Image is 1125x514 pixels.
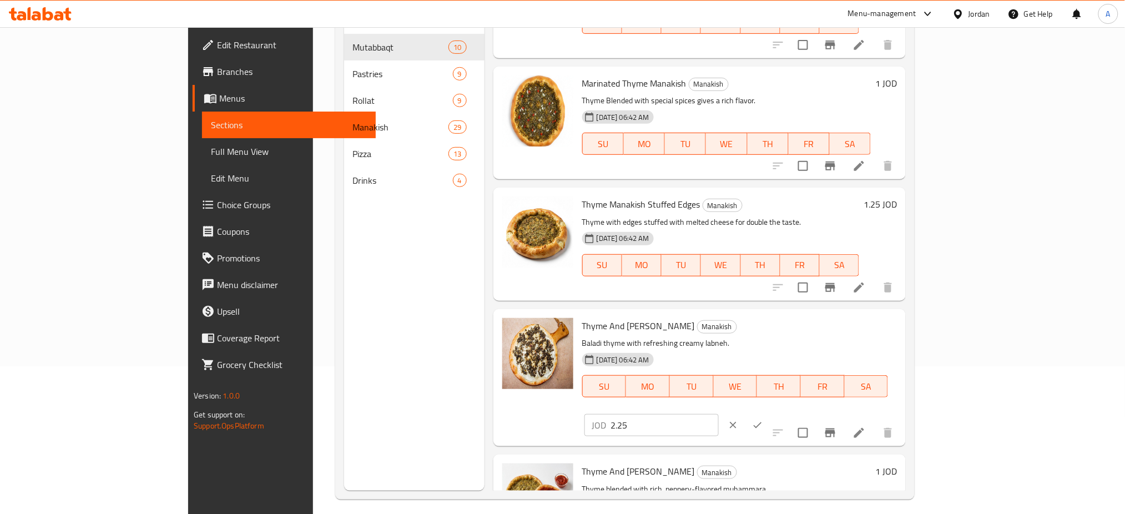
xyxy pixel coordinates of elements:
nav: Menu sections [344,29,485,198]
button: FR [801,375,845,397]
a: Choice Groups [193,192,376,218]
a: Menus [193,85,376,112]
div: Pastries9 [344,61,485,87]
button: delete [875,153,901,179]
span: Coverage Report [217,331,367,345]
span: Drinks [353,174,453,187]
a: Full Menu View [202,138,376,165]
div: Rollat [353,94,453,107]
button: FR [780,254,820,276]
span: Select to update [791,154,815,178]
span: FR [785,15,815,31]
h6: 1.25 JOD [864,196,897,212]
span: Manakish [698,320,736,333]
div: Pizza13 [344,140,485,167]
button: TH [741,254,780,276]
span: A [1106,8,1111,20]
div: Manakish [697,320,737,334]
button: delete [875,32,901,58]
button: MO [624,133,665,155]
span: [DATE] 06:42 AM [592,233,654,244]
div: items [453,174,467,187]
span: Sections [211,118,367,132]
span: 4 [453,175,466,186]
span: Select to update [791,276,815,299]
button: TU [665,133,706,155]
span: FR [793,136,825,152]
span: Menus [219,92,367,105]
div: Pizza [353,147,449,160]
span: Grocery Checklist [217,358,367,371]
span: 10 [449,42,466,53]
span: SU [587,257,618,273]
span: SA [824,15,855,31]
span: Manakish [698,466,736,479]
button: MO [626,375,670,397]
span: TU [669,136,702,152]
button: TU [670,375,714,397]
span: TU [666,15,697,31]
img: Thyme Manakish Stuffed Edges [502,196,573,268]
span: Edit Restaurant [217,38,367,52]
a: Edit Restaurant [193,32,376,58]
span: Promotions [217,251,367,265]
a: Support.OpsPlatform [194,419,264,433]
span: Version: [194,389,221,403]
button: SA [845,375,889,397]
span: Coupons [217,225,367,238]
a: Sections [202,112,376,138]
a: Branches [193,58,376,85]
img: Thyme And Labneh Manakish [502,318,573,389]
span: Menu disclaimer [217,278,367,291]
a: Edit menu item [852,426,866,440]
span: WE [718,379,753,395]
button: SU [582,375,627,397]
div: Rollat9 [344,87,485,114]
p: Thyme Blended with special spices gives a rich flavor. [582,94,871,108]
span: MO [628,136,660,152]
span: 1.0.0 [223,389,240,403]
span: Thyme Manakish Stuffed Edges [582,196,700,213]
span: TU [674,379,709,395]
button: Branch-specific-item [817,32,844,58]
span: Mutabbaqt [353,41,449,54]
span: MO [630,379,665,395]
span: SA [849,379,884,395]
span: SA [824,257,855,273]
span: 9 [453,69,466,79]
button: Branch-specific-item [817,420,844,446]
span: TH [761,379,796,395]
div: Mutabbaqt10 [344,34,485,61]
p: Baladi thyme with refreshing creamy labneh. [582,336,888,350]
a: Coupons [193,218,376,245]
button: TH [748,133,789,155]
p: Thyme blended with rich, peppery-flavored muhammara. [582,482,871,496]
span: SA [834,136,866,152]
span: 9 [453,95,466,106]
span: Pastries [353,67,453,80]
span: 13 [449,149,466,159]
span: Select to update [791,33,815,57]
span: Choice Groups [217,198,367,211]
span: [DATE] 06:42 AM [592,355,654,365]
span: Thyme And [PERSON_NAME] [582,318,695,334]
span: SU [587,15,618,31]
span: MO [627,15,657,31]
button: SA [820,254,859,276]
button: TH [757,375,801,397]
span: SU [587,379,622,395]
div: Menu-management [848,7,916,21]
span: TU [666,257,697,273]
span: FR [785,257,815,273]
button: TU [662,254,701,276]
a: Coverage Report [193,325,376,351]
span: TH [752,136,784,152]
a: Edit menu item [852,281,866,294]
span: Manakish [689,78,728,90]
button: Branch-specific-item [817,274,844,301]
p: Thyme with edges stuffed with melted cheese for double the taste. [582,215,859,229]
span: Select to update [791,421,815,445]
span: Edit Menu [211,172,367,185]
